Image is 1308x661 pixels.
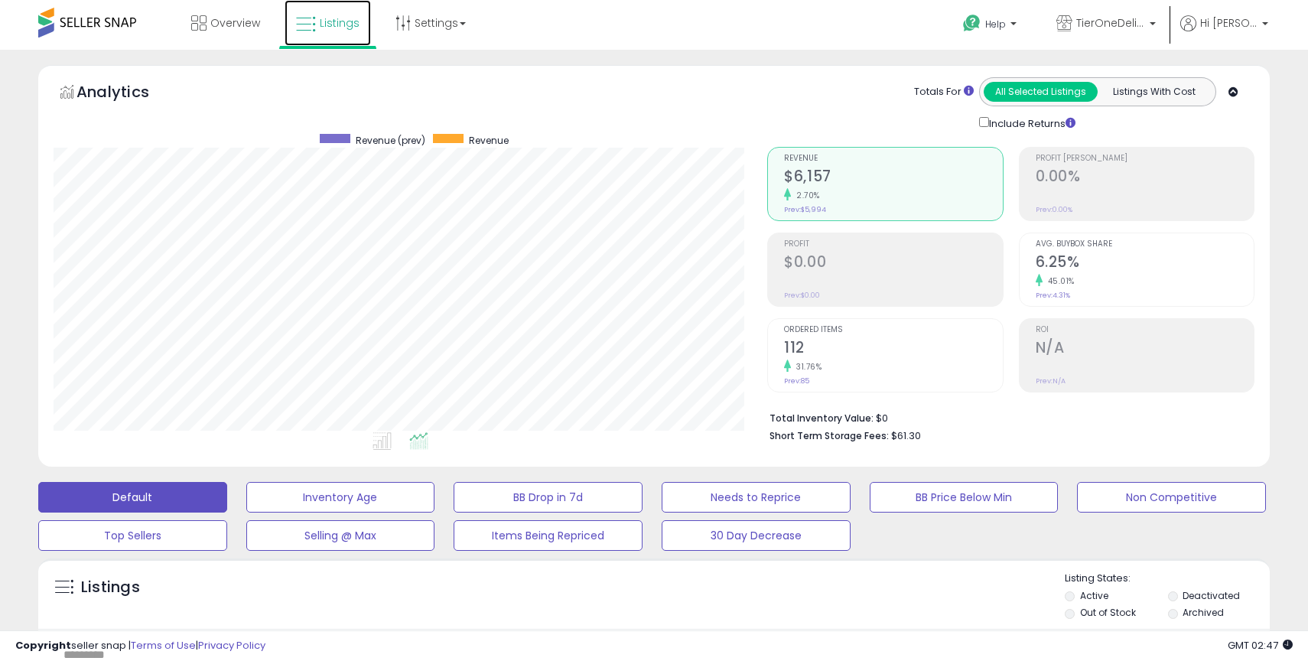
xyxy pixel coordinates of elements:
span: Revenue [469,134,509,147]
button: All Selected Listings [984,82,1098,102]
button: Selling @ Max [246,520,435,551]
h2: 6.25% [1036,253,1254,274]
span: Listings [320,15,360,31]
span: Profit [784,240,1002,249]
small: Prev: N/A [1036,376,1066,386]
label: Out of Stock [1080,606,1136,619]
span: Revenue [784,155,1002,163]
a: Terms of Use [131,638,196,653]
small: Prev: $5,994 [784,205,826,214]
a: Help [951,2,1032,50]
a: Privacy Policy [198,638,265,653]
h2: $0.00 [784,253,1002,274]
div: seller snap | | [15,639,265,653]
h5: Analytics [76,81,179,106]
i: Get Help [962,14,981,33]
button: BB Price Below Min [870,482,1059,513]
small: 2.70% [791,190,820,201]
div: Totals For [914,85,974,99]
button: Needs to Reprice [662,482,851,513]
b: Total Inventory Value: [770,412,874,425]
h2: 112 [784,339,1002,360]
small: Prev: 0.00% [1036,205,1072,214]
span: Hi [PERSON_NAME] [1200,15,1258,31]
span: Profit [PERSON_NAME] [1036,155,1254,163]
button: Non Competitive [1077,482,1266,513]
span: TierOneDelievery [1076,15,1145,31]
button: Top Sellers [38,520,227,551]
span: Overview [210,15,260,31]
strong: Copyright [15,638,71,653]
small: Prev: 85 [784,376,809,386]
button: Listings With Cost [1097,82,1211,102]
button: BB Drop in 7d [454,482,643,513]
h2: N/A [1036,339,1254,360]
span: Ordered Items [784,326,1002,334]
button: Inventory Age [246,482,435,513]
span: Revenue (prev) [356,134,425,147]
p: Listing States: [1065,571,1269,586]
span: Avg. Buybox Share [1036,240,1254,249]
b: Short Term Storage Fees: [770,429,889,442]
span: ROI [1036,326,1254,334]
small: 45.01% [1043,275,1075,287]
a: Hi [PERSON_NAME] [1180,15,1268,50]
label: Active [1080,589,1108,602]
span: Help [985,18,1006,31]
span: 2025-08-14 02:47 GMT [1228,638,1293,653]
label: Archived [1183,606,1224,619]
button: Items Being Repriced [454,520,643,551]
h2: 0.00% [1036,168,1254,188]
h2: $6,157 [784,168,1002,188]
button: 30 Day Decrease [662,520,851,551]
small: Prev: 4.31% [1036,291,1070,300]
button: Default [38,482,227,513]
label: Deactivated [1183,589,1240,602]
small: Prev: $0.00 [784,291,820,300]
li: $0 [770,408,1243,426]
small: 31.76% [791,361,822,373]
h5: Listings [81,577,140,598]
div: Include Returns [968,114,1094,132]
span: $61.30 [891,428,921,443]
